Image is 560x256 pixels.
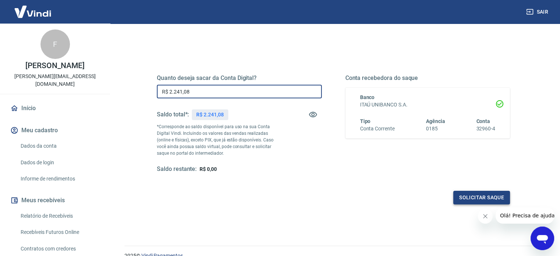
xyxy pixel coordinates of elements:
[9,122,101,138] button: Meu cadastro
[157,111,189,118] h5: Saldo total*:
[531,227,554,250] iframe: Botão para abrir a janela de mensagens
[6,73,104,88] p: [PERSON_NAME][EMAIL_ADDRESS][DOMAIN_NAME]
[18,138,101,154] a: Dados da conta
[9,0,57,23] img: Vindi
[426,118,445,124] span: Agência
[360,101,496,109] h6: ITAÚ UNIBANCO S.A.
[18,208,101,224] a: Relatório de Recebíveis
[525,5,551,19] button: Sair
[360,94,375,100] span: Banco
[453,191,510,204] button: Solicitar saque
[360,125,395,133] h6: Conta Corrente
[4,5,62,11] span: Olá! Precisa de ajuda?
[426,125,445,133] h6: 0185
[25,62,84,70] p: [PERSON_NAME]
[345,74,510,82] h5: Conta recebedora do saque
[9,192,101,208] button: Meus recebíveis
[18,225,101,240] a: Recebíveis Futuros Online
[9,100,101,116] a: Início
[157,123,281,157] p: *Corresponde ao saldo disponível para uso na sua Conta Digital Vindi. Incluindo os valores das ve...
[196,111,223,119] p: R$ 2.241,08
[476,125,495,133] h6: 32960-4
[18,155,101,170] a: Dados de login
[157,165,197,173] h5: Saldo restante:
[360,118,371,124] span: Tipo
[478,209,493,224] iframe: Fechar mensagem
[200,166,217,172] span: R$ 0,00
[157,74,322,82] h5: Quanto deseja sacar da Conta Digital?
[40,29,70,59] div: F
[476,118,490,124] span: Conta
[496,207,554,224] iframe: Mensagem da empresa
[18,171,101,186] a: Informe de rendimentos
